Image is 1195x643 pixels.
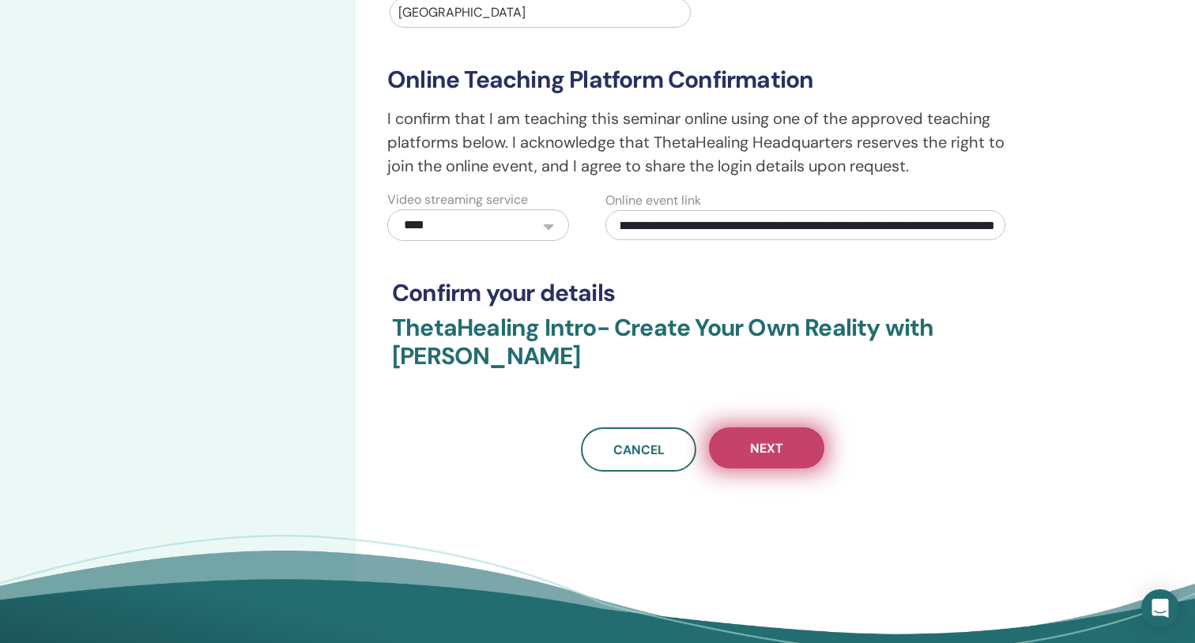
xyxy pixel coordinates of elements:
h3: ThetaHealing Intro- Create Your Own Reality with [PERSON_NAME] [392,314,1013,389]
span: Next [750,440,783,457]
span: Cancel [613,442,665,458]
h3: Online Teaching Platform Confirmation [387,66,1018,94]
label: Video streaming service [387,190,528,209]
label: Online event link [605,191,701,210]
div: Open Intercom Messenger [1141,589,1179,627]
a: Cancel [581,427,696,472]
p: I confirm that I am teaching this seminar online using one of the approved teaching platforms bel... [387,107,1018,178]
button: Next [709,427,824,468]
h3: Confirm your details [392,279,1013,307]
